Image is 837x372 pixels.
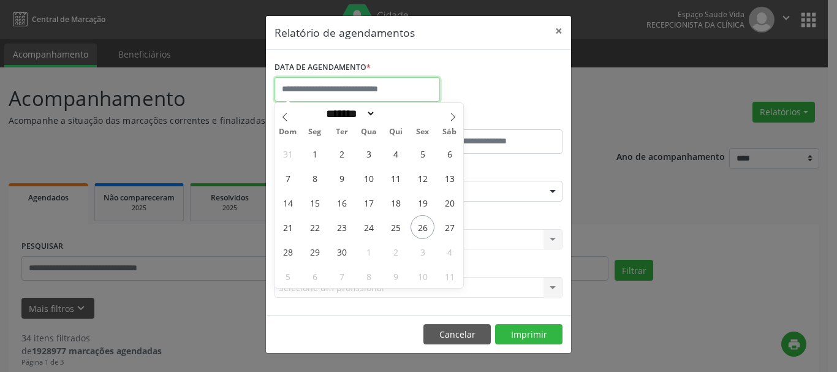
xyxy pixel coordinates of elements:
span: Setembro 20, 2025 [437,191,461,214]
span: Setembro 19, 2025 [411,191,434,214]
span: Setembro 15, 2025 [303,191,327,214]
span: Outubro 10, 2025 [411,264,434,288]
span: Setembro 17, 2025 [357,191,381,214]
span: Outubro 6, 2025 [303,264,327,288]
h5: Relatório de agendamentos [275,25,415,40]
span: Setembro 11, 2025 [384,166,407,190]
span: Setembro 1, 2025 [303,142,327,165]
span: Setembro 29, 2025 [303,240,327,264]
span: Setembro 4, 2025 [384,142,407,165]
span: Setembro 7, 2025 [276,166,300,190]
span: Outubro 5, 2025 [276,264,300,288]
span: Seg [301,128,328,136]
span: Outubro 8, 2025 [357,264,381,288]
select: Month [322,107,376,120]
span: Setembro 9, 2025 [330,166,354,190]
button: Cancelar [423,324,491,345]
span: Setembro 14, 2025 [276,191,300,214]
span: Setembro 16, 2025 [330,191,354,214]
span: Setembro 21, 2025 [276,215,300,239]
span: Setembro 10, 2025 [357,166,381,190]
span: Sex [409,128,436,136]
span: Sáb [436,128,463,136]
span: Outubro 11, 2025 [437,264,461,288]
span: Qui [382,128,409,136]
button: Imprimir [495,324,562,345]
label: ATÉ [422,110,562,129]
span: Setembro 2, 2025 [330,142,354,165]
span: Setembro 13, 2025 [437,166,461,190]
span: Setembro 25, 2025 [384,215,407,239]
span: Setembro 12, 2025 [411,166,434,190]
span: Setembro 18, 2025 [384,191,407,214]
span: Setembro 30, 2025 [330,240,354,264]
span: Setembro 3, 2025 [357,142,381,165]
span: Setembro 28, 2025 [276,240,300,264]
span: Dom [275,128,301,136]
span: Setembro 5, 2025 [411,142,434,165]
span: Setembro 24, 2025 [357,215,381,239]
span: Outubro 7, 2025 [330,264,354,288]
span: Setembro 22, 2025 [303,215,327,239]
label: DATA DE AGENDAMENTO [275,58,371,77]
span: Outubro 1, 2025 [357,240,381,264]
span: Ter [328,128,355,136]
span: Agosto 31, 2025 [276,142,300,165]
span: Setembro 6, 2025 [437,142,461,165]
span: Setembro 26, 2025 [411,215,434,239]
span: Outubro 3, 2025 [411,240,434,264]
span: Outubro 2, 2025 [384,240,407,264]
input: Year [376,107,416,120]
span: Qua [355,128,382,136]
span: Setembro 27, 2025 [437,215,461,239]
span: Outubro 4, 2025 [437,240,461,264]
span: Outubro 9, 2025 [384,264,407,288]
span: Setembro 8, 2025 [303,166,327,190]
button: Close [547,16,571,46]
span: Setembro 23, 2025 [330,215,354,239]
